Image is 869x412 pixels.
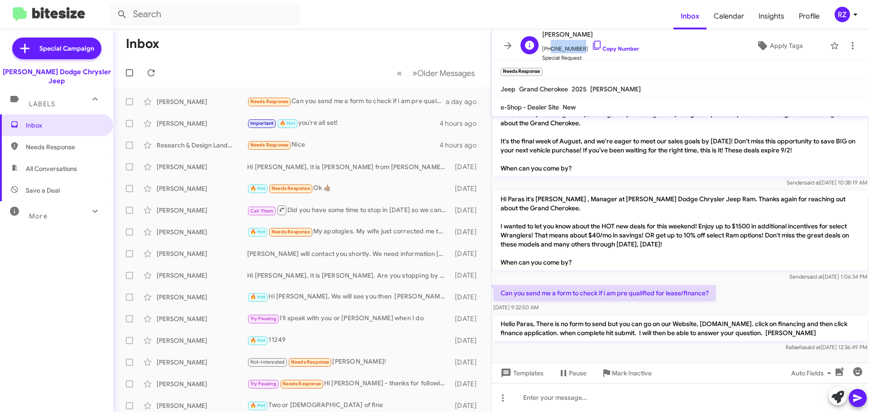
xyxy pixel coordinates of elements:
span: Older Messages [417,68,475,78]
div: [DATE] [450,271,484,280]
div: Two or [DEMOGRAPHIC_DATA] of fine [247,400,450,411]
div: Hi [PERSON_NAME], It is [PERSON_NAME] from [PERSON_NAME] in [GEOGRAPHIC_DATA]. Two things, I have... [247,162,450,171]
span: 🔥 Hot [250,229,266,235]
div: you're all set! [247,118,439,128]
span: said at [804,179,820,186]
h1: Inbox [126,37,159,51]
span: 🔥 Hot [250,403,266,408]
a: Special Campaign [12,38,101,59]
span: Mark Inactive [612,365,652,381]
p: Hello Paras, There is no form to send but you can go on our Website, [DOMAIN_NAME]. click on fina... [493,316,867,341]
span: 🔥 Hot [280,120,295,126]
div: [PERSON_NAME]! [247,357,450,367]
div: Did you have some time to stop in [DATE] so we can get you into a new vehicle? [247,204,450,216]
div: [PERSON_NAME] will contact you shortly. We need information [PERSON_NAME] [247,249,450,258]
button: Templates [492,365,551,381]
div: Nice [247,140,439,150]
button: Previous [392,64,407,82]
div: [PERSON_NAME] [157,293,247,302]
a: Profile [792,3,827,29]
span: Rafaella [DATE] 12:36:49 PM [786,344,867,350]
button: Mark Inactive [594,365,659,381]
div: [PERSON_NAME] [157,249,247,258]
button: Apply Tags [733,38,826,54]
span: Try Pausing [250,381,277,387]
span: said at [805,344,821,350]
nav: Page navigation example [392,64,480,82]
span: All Conversations [26,164,77,173]
button: Next [407,64,480,82]
div: [DATE] [450,314,484,323]
a: Insights [751,3,792,29]
div: [DATE] [450,162,484,171]
button: Pause [551,365,594,381]
span: Apply Tags [770,38,803,54]
span: Grand Cherokee [519,85,568,93]
small: Needs Response [501,68,542,76]
div: [DATE] [450,358,484,367]
div: [DATE] [450,379,484,388]
span: « [397,67,402,79]
span: Jeep [501,85,516,93]
div: [PERSON_NAME] [157,227,247,237]
div: My apologies. My wife just corrected me that we’re going to the [PERSON_NAME] location in [GEOGRA... [247,227,450,237]
span: 🔥 Hot [250,185,266,191]
p: Hi Paras it's [PERSON_NAME] , Manager at [PERSON_NAME] Dodge Chrysler Jeep Ram. Thanks again for ... [493,191,867,270]
a: Inbox [673,3,707,29]
div: [PERSON_NAME] [157,379,247,388]
span: Not-Interested [250,359,285,365]
div: Ok 👍🏾 [247,183,450,194]
div: a day ago [446,97,484,106]
span: Needs Response [250,142,289,148]
span: 2025 [572,85,587,93]
span: [DATE] 9:32:50 AM [493,304,539,311]
div: [PERSON_NAME] [157,184,247,193]
div: RZ [835,7,850,22]
div: [PERSON_NAME] [157,119,247,128]
div: [PERSON_NAME] [157,358,247,367]
span: e-Shop - Dealer Site [501,103,559,111]
div: 4 hours ago [439,141,484,150]
span: Labels [29,100,55,108]
span: Sender [DATE] 1:06:34 PM [789,273,867,280]
div: Can you send me a form to check if i am pre qualified for lease/finance? [247,96,446,107]
div: [DATE] [450,184,484,193]
span: » [412,67,417,79]
span: Save a Deal [26,186,60,195]
span: Needs Response [250,99,289,104]
input: Search [110,4,300,25]
div: [DATE] [450,401,484,410]
span: Special Request [542,53,639,62]
span: Important [250,120,274,126]
span: said at [807,273,823,280]
a: Copy Number [592,45,639,52]
div: I'll speak with you or [PERSON_NAME] when I do [247,313,450,324]
div: Hi [PERSON_NAME], It is [PERSON_NAME]. Are you stopping by [DATE]? [247,271,450,280]
div: [DATE] [450,227,484,237]
span: [PERSON_NAME] [542,29,639,40]
div: 4 hours ago [439,119,484,128]
span: Inbox [26,121,103,130]
span: More [29,212,48,220]
div: [DATE] [450,293,484,302]
span: [PERSON_NAME] [590,85,641,93]
span: 🔥 Hot [250,294,266,300]
div: [PERSON_NAME] [157,97,247,106]
p: Can you send me a form to check if i am pre qualified for lease/finance? [493,285,716,301]
span: Pause [569,365,587,381]
span: New [563,103,576,111]
div: 11249 [247,335,450,346]
a: Calendar [707,3,751,29]
div: [PERSON_NAME] [157,336,247,345]
div: [PERSON_NAME] [157,401,247,410]
div: Hi [PERSON_NAME] - thanks for following up. For financial reasons I've had to stop my search for ... [247,379,450,389]
div: Hi [PERSON_NAME], We will see you then [PERSON_NAME] [247,292,450,302]
span: [PHONE_NUMBER] [542,40,639,53]
div: [DATE] [450,206,484,215]
span: Needs Response [26,142,103,152]
span: Sender [DATE] 10:38:19 AM [787,179,867,186]
span: Needs Response [282,381,321,387]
